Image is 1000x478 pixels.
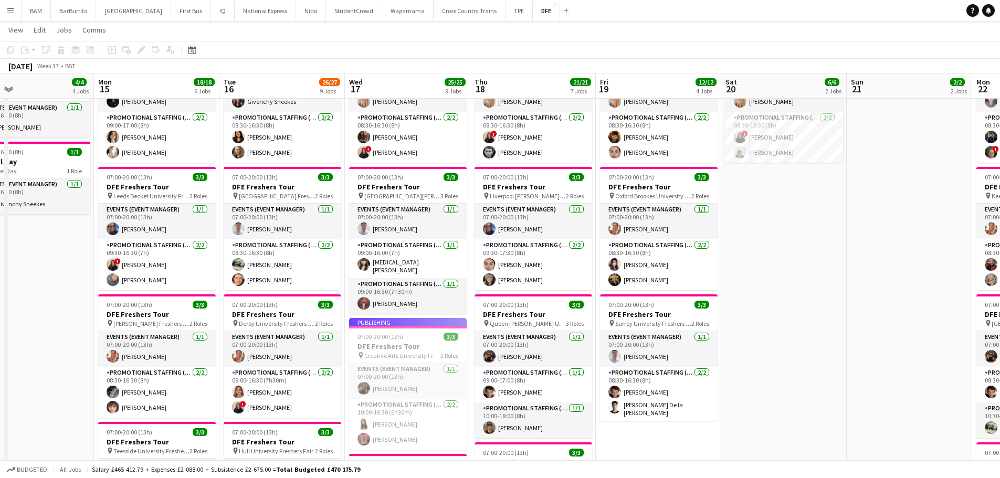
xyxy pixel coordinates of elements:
span: All jobs [58,465,83,473]
span: 07:00-20:00 (13h) [232,301,278,309]
a: View [4,23,27,37]
app-card-role: Events (Event Manager)1/107:00-20:00 (13h)[PERSON_NAME] [224,331,341,367]
app-card-role: Promotional Staffing (Brand Ambassadors)2/208:30-16:30 (8h)[PERSON_NAME][PERSON_NAME] [600,239,718,290]
span: 07:00-20:00 (13h) [232,173,278,181]
button: IQ [211,1,235,21]
span: Tue [224,77,236,87]
h3: DFE Freshers Tour [600,182,718,192]
button: Budgeted [5,464,49,475]
h3: DFE Freshers Tour [349,182,467,192]
h3: DFE Freshers Tour [475,310,592,319]
app-job-card: 07:00-20:00 (13h)3/3DFE Freshers Tour Derby University Freshers Fair2 RolesEvents (Event Manager)... [224,294,341,418]
h3: DFE Freshers Tour [98,437,216,447]
span: Sun [851,77,864,87]
app-job-card: 07:00-20:00 (13h)3/3DFE Freshers Tour York University Freshers Fair2 RolesEvents (Event Manager)1... [725,39,843,163]
app-job-card: Publishing07:00-20:00 (13h)3/3DFE Freshers Tour Creative Arts University Freshers Fair2 RolesEven... [349,318,467,450]
span: 2 Roles [315,447,333,455]
span: Mon [98,77,112,87]
span: 2 Roles [190,447,207,455]
app-card-role: Promotional Staffing (Brand Ambassadors)2/208:30-16:30 (8h)[PERSON_NAME][PERSON_NAME] [98,367,216,418]
app-card-role: Events (Event Manager)1/107:00-20:00 (13h)[PERSON_NAME] [98,331,216,367]
span: Edit [34,25,46,35]
app-card-role: Events (Event Manager)1/107:00-20:00 (13h)[PERSON_NAME] [98,204,216,239]
div: 2 Jobs [825,87,841,95]
div: [DATE] [8,61,33,71]
span: 2 Roles [566,192,584,200]
span: 25/25 [445,78,466,86]
app-card-role: Promotional Staffing (Brand Ambassadors)2/209:00-16:30 (7h30m)[PERSON_NAME]![PERSON_NAME] [224,367,341,418]
span: Derby University Freshers Fair [239,320,315,327]
button: Wagamama [382,1,434,21]
span: 16 [222,83,236,95]
span: 20 [724,83,737,95]
app-card-role: Promotional Staffing (Brand Ambassadors)1/109:00-16:00 (7h)[MEDICAL_DATA][PERSON_NAME] [349,239,467,278]
span: 1 Role [67,167,82,175]
div: 07:00-20:00 (13h)3/3DFE Freshers Tour Oxford Brookes University Freshers Fair2 RolesEvents (Event... [600,167,718,290]
button: National Express [235,1,296,21]
div: 07:00-20:00 (13h)3/3DFE Freshers Tour Aston University Freshers Fair2 RolesEvents (Event Manager)... [224,39,341,163]
span: 2 Roles [691,192,709,200]
span: 3/3 [569,449,584,456]
button: TPE [506,1,533,21]
h3: DFE Freshers Tour [98,182,216,192]
app-job-card: 07:00-20:00 (13h)3/3DFE Freshers Tour Cumbria University Freshers Fair2 RolesEvents (Event Manage... [475,39,592,163]
app-job-card: 07:00-20:00 (13h)3/3DFE Freshers Tour Exeter University Freshers Fair2 RolesEvents (Event Manager... [98,39,216,163]
span: Jobs [56,25,72,35]
span: 18/18 [194,78,215,86]
span: ! [491,131,497,137]
span: Teesside University Freshers Fair [113,447,190,455]
span: Fri [600,77,608,87]
app-job-card: 07:00-20:00 (13h)3/3DFE Freshers Tour Surrey University Freshers Fair2 RolesEvents (Event Manager... [600,294,718,421]
span: Hull University Freshers Fair [239,447,313,455]
span: 07:00-20:00 (13h) [483,173,529,181]
app-card-role: Promotional Staffing (Brand Ambassadors)2/208:30-16:30 (8h)[PERSON_NAME][PERSON_NAME] [224,112,341,163]
app-job-card: 07:00-20:00 (13h)3/3DFE Freshers Tour [PERSON_NAME] Freshers Fair2 RolesEvents (Event Manager)1/1... [98,294,216,418]
div: 4 Jobs [696,87,716,95]
app-job-card: 07:00-20:00 (13h)3/3DFE Freshers Tour [GEOGRAPHIC_DATA][PERSON_NAME][DEMOGRAPHIC_DATA] Freshers F... [349,167,467,314]
span: 6/6 [825,78,839,86]
a: Comms [78,23,110,37]
span: 2 Roles [190,320,207,327]
app-card-role: Promotional Staffing (Brand Ambassadors)2/209:30-17:30 (8h)[PERSON_NAME][PERSON_NAME] [475,239,592,290]
span: Total Budgeted £470 175.79 [276,465,360,473]
span: Comms [82,25,106,35]
span: 2 Roles [315,192,333,200]
button: BarBurrito [51,1,96,21]
span: 4/4 [72,78,87,86]
span: 3/3 [193,173,207,181]
span: Budgeted [17,466,47,473]
span: Week 37 [35,62,61,70]
div: 7 Jobs [571,87,591,95]
span: ! [365,146,372,152]
span: 3/3 [694,301,709,309]
button: First Bus [171,1,211,21]
span: Liverpool [PERSON_NAME] University Freshers Fair [490,192,566,200]
span: 07:00-20:00 (13h) [608,301,654,309]
app-card-role: Events (Event Manager)1/107:00-20:00 (13h)[PERSON_NAME] [475,331,592,367]
span: 3/3 [318,301,333,309]
a: Jobs [52,23,76,37]
app-job-card: 07:00-20:00 (13h)3/3DFE Freshers Tour Bradford University Freshers Fair2 RolesEvents (Event Manag... [349,39,467,163]
div: BST [65,62,76,70]
app-card-role: Promotional Staffing (Brand Ambassadors)2/208:30-16:30 (8h)![PERSON_NAME][PERSON_NAME] [725,112,843,163]
a: Edit [29,23,50,37]
span: 07:00-20:00 (13h) [483,301,529,309]
app-card-role: Promotional Staffing (Brand Ambassadors)2/208:30-16:30 (8h)[PERSON_NAME]![PERSON_NAME] [349,112,467,163]
div: 07:00-20:00 (13h)3/3DFE Freshers Tour Liverpool University Freshers Fair2 RolesEvents (Event Mana... [600,39,718,163]
span: 21/21 [570,78,591,86]
span: ! [993,146,999,152]
span: 3/3 [444,173,458,181]
span: 2 Roles [190,192,207,200]
span: 17 [348,83,363,95]
button: StudentCrowd [326,1,382,21]
div: 07:00-20:00 (13h)3/3DFE Freshers Tour Liverpool [PERSON_NAME] University Freshers Fair2 RolesEven... [475,167,592,290]
span: 07:00-20:00 (13h) [483,449,529,456]
app-card-role: Events (Event Manager)1/107:00-20:00 (13h)[PERSON_NAME] [600,204,718,239]
div: 4 Jobs [72,87,89,95]
app-card-role: Promotional Staffing (Brand Ambassadors)2/209:00-17:00 (8h)[PERSON_NAME][PERSON_NAME] [98,112,216,163]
